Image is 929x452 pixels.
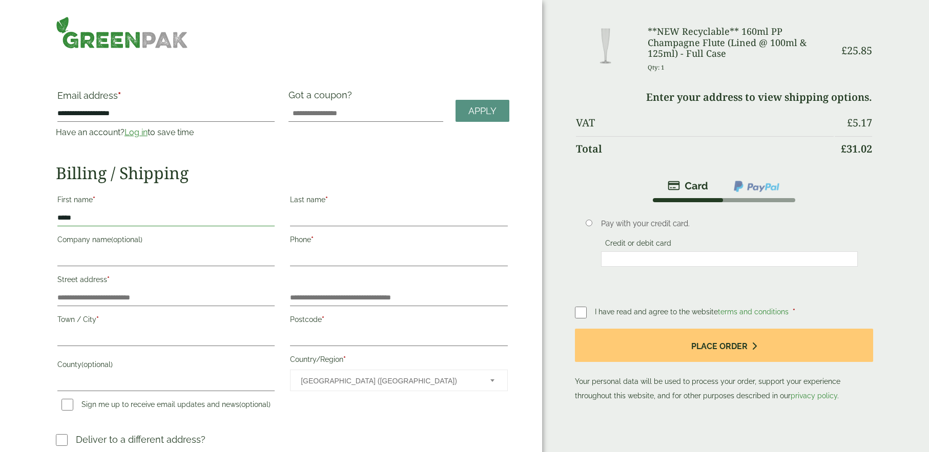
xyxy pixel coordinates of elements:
label: Postcode [290,312,507,330]
a: Apply [456,100,509,122]
a: privacy policy [791,392,837,400]
label: Got a coupon? [288,90,356,105]
label: Street address [57,272,275,290]
a: Log in [125,127,148,137]
p: Deliver to a different address? [76,433,205,446]
abbr: required [311,235,314,244]
bdi: 31.02 [841,142,872,156]
label: Town / City [57,312,275,330]
span: I have read and agree to the website [595,308,791,316]
th: Total [576,136,834,161]
label: Country/Region [290,352,507,370]
abbr: required [322,315,324,324]
label: County [57,357,275,375]
label: Phone [290,232,507,250]
h2: Billing / Shipping [56,163,509,183]
abbr: required [118,90,121,101]
label: Last name [290,192,507,210]
abbr: required [793,308,795,316]
img: stripe.png [668,180,708,192]
label: First name [57,192,275,210]
th: VAT [576,111,834,135]
label: Company name [57,232,275,250]
span: (optional) [81,360,113,369]
label: Sign me up to receive email updates and news [57,400,275,412]
p: Pay with your credit card. [601,218,857,229]
span: (optional) [111,235,142,244]
p: Your personal data will be used to process your order, support your experience throughout this we... [575,329,874,403]
abbr: required [96,315,99,324]
abbr: required [343,355,346,363]
bdi: 5.17 [847,116,872,130]
label: Email address [57,91,275,105]
span: Apply [468,105,497,117]
span: United Kingdom (UK) [301,370,476,392]
bdi: 25.85 [841,44,872,57]
img: GreenPak Supplies [56,16,188,49]
span: Country/Region [290,370,507,391]
img: ppcp-gateway.png [733,180,780,193]
span: £ [841,44,847,57]
abbr: required [93,196,95,204]
span: £ [841,142,847,156]
td: Enter your address to view shipping options. [576,85,873,110]
h3: **NEW Recyclable** 160ml PP Champagne Flute (Lined @ 100ml & 125ml) - Full Case [648,26,834,59]
p: Have an account? to save time [56,126,276,139]
iframe: Secure card payment input frame [604,254,854,264]
abbr: required [107,275,110,284]
small: Qty: 1 [648,63,665,71]
label: Credit or debit card [601,239,675,250]
input: Sign me up to receive email updates and news(optional) [61,399,73,411]
button: Place order [575,329,874,362]
abbr: required [325,196,328,204]
span: (optional) [239,400,271,408]
a: terms and conditions [718,308,789,316]
span: £ [847,116,853,130]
